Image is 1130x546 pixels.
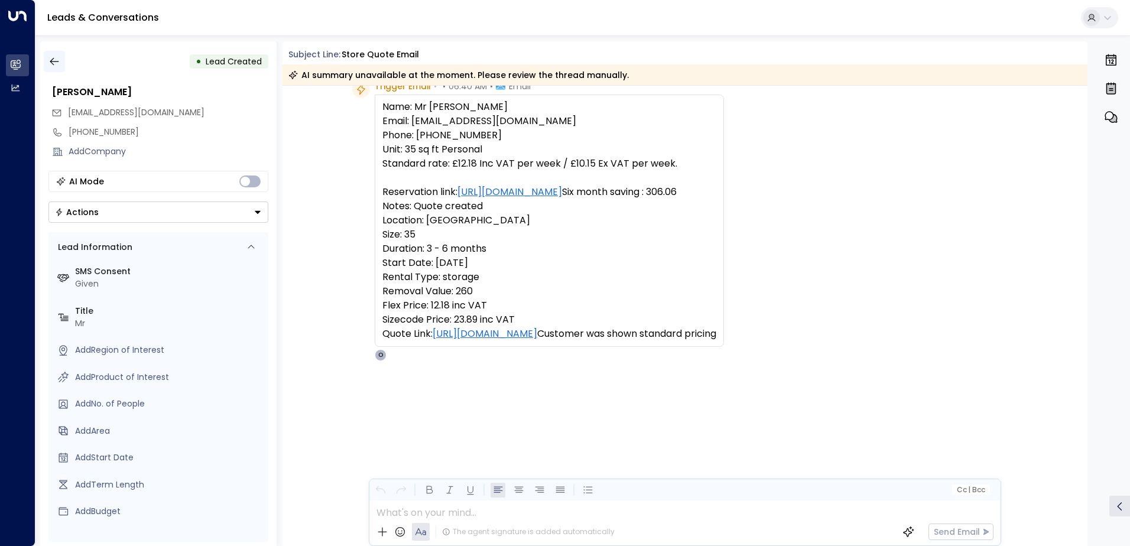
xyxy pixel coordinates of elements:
div: [PERSON_NAME] [52,85,268,99]
a: [URL][DOMAIN_NAME] [433,327,537,341]
div: AddNo. of People [75,398,264,410]
button: Cc|Bcc [952,485,989,496]
div: • [196,51,202,72]
button: Actions [48,201,268,223]
div: Actions [55,207,99,217]
span: • [434,80,437,92]
div: The agent signature is added automatically [442,526,615,537]
span: Lead Created [206,56,262,67]
pre: Name: Mr [PERSON_NAME] Email: [EMAIL_ADDRESS][DOMAIN_NAME] Phone: [PHONE_NUMBER] Unit: 35 sq ft P... [382,100,716,341]
div: Lead Information [54,241,132,253]
div: AddRegion of Interest [75,344,264,356]
a: Leads & Conversations [47,11,159,24]
span: Subject Line: [288,48,340,60]
span: [EMAIL_ADDRESS][DOMAIN_NAME] [68,106,204,118]
span: • [443,80,446,92]
div: Mr [75,317,264,330]
div: AddProduct of Interest [75,371,264,383]
a: [URL][DOMAIN_NAME] [457,185,562,199]
span: Trigger Email [375,80,431,92]
div: AI Mode [69,175,104,187]
div: AddBudget [75,505,264,518]
span: 06:40 AM [449,80,487,92]
div: AddArea [75,425,264,437]
div: Store Quote Email [342,48,419,61]
div: AddCompany [69,145,268,158]
label: Source [75,532,264,545]
button: Redo [394,483,408,498]
span: dazzaball82@gmail.com [68,106,204,119]
span: • [490,80,493,92]
label: Title [75,305,264,317]
span: | [968,486,970,494]
div: O [375,349,387,361]
div: Button group with a nested menu [48,201,268,223]
label: SMS Consent [75,265,264,278]
div: AI summary unavailable at the moment. Please review the thread manually. [288,69,629,81]
div: [PHONE_NUMBER] [69,126,268,138]
div: AddTerm Length [75,479,264,491]
span: Cc Bcc [956,486,985,494]
div: Given [75,278,264,290]
button: Undo [373,483,388,498]
span: Email [509,80,531,92]
div: AddStart Date [75,451,264,464]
